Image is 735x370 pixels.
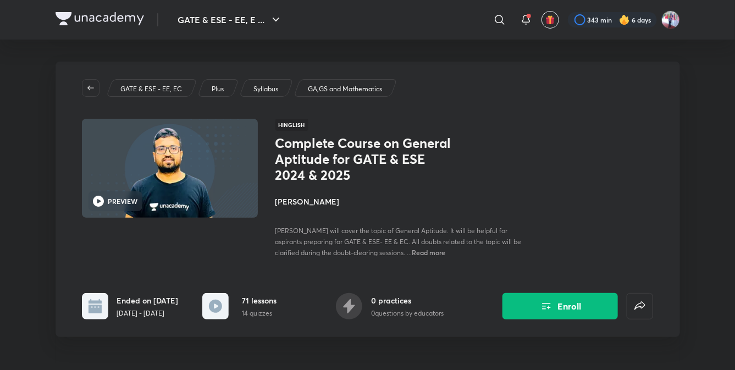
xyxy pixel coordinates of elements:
[80,118,259,219] img: Thumbnail
[212,84,224,94] p: Plus
[371,308,444,318] p: 0 questions by educators
[275,119,308,131] span: Hinglish
[275,135,455,183] h1: Complete Course on General Aptitude for GATE & ESE 2024 & 2025
[117,295,179,306] h6: Ended on [DATE]
[242,308,277,318] p: 14 quizzes
[209,84,225,94] a: Plus
[619,14,630,25] img: streak
[117,308,179,318] p: [DATE] - [DATE]
[412,248,446,257] span: Read more
[306,84,384,94] a: GA,GS and Mathematics
[172,9,289,31] button: GATE & ESE - EE, E ...
[242,295,277,306] h6: 71 lessons
[108,196,138,206] h6: PREVIEW
[661,10,680,29] img: Pradeep Kumar
[120,84,182,94] p: GATE & ESE - EE, EC
[502,293,618,319] button: Enroll
[56,12,144,25] img: Company Logo
[251,84,280,94] a: Syllabus
[627,293,653,319] button: false
[545,15,555,25] img: avatar
[118,84,184,94] a: GATE & ESE - EE, EC
[253,84,278,94] p: Syllabus
[275,227,522,257] span: [PERSON_NAME] will cover the topic of General Aptitude. It will be helpful for aspirants preparin...
[541,11,559,29] button: avatar
[275,196,522,207] h4: [PERSON_NAME]
[371,295,444,306] h6: 0 practices
[308,84,382,94] p: GA,GS and Mathematics
[56,12,144,28] a: Company Logo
